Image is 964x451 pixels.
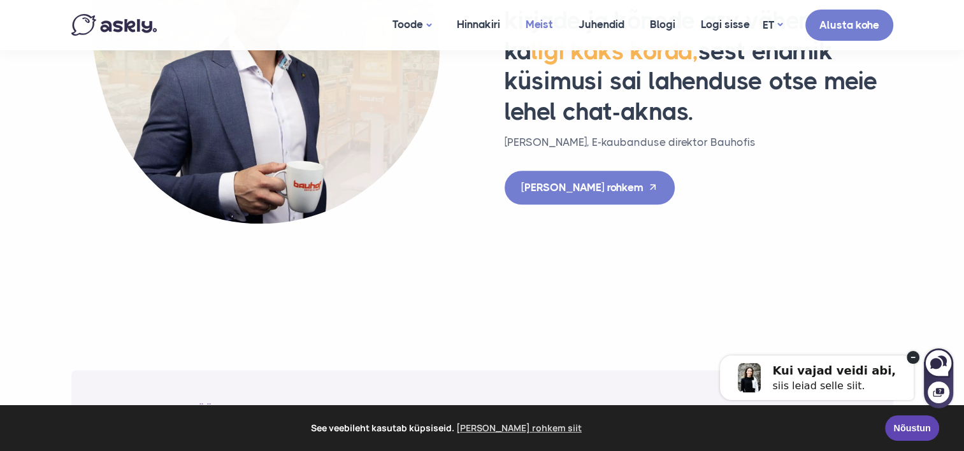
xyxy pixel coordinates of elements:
span: ligi kaks korda, [531,37,698,65]
div: Tiimide lemmik tööriist [116,402,347,419]
iframe: Askly chat [693,332,954,410]
a: [PERSON_NAME] rohkem [505,171,675,204]
a: ET [763,16,782,34]
a: learn more about cookies [454,419,584,438]
a: Nõustun [885,415,939,441]
p: [PERSON_NAME], E-kaubanduse direktor Bauhofis [505,133,893,152]
img: Askly [71,14,157,36]
a: Alusta kohe [805,10,893,41]
span: See veebileht kasutab küpsiseid. [18,419,876,438]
